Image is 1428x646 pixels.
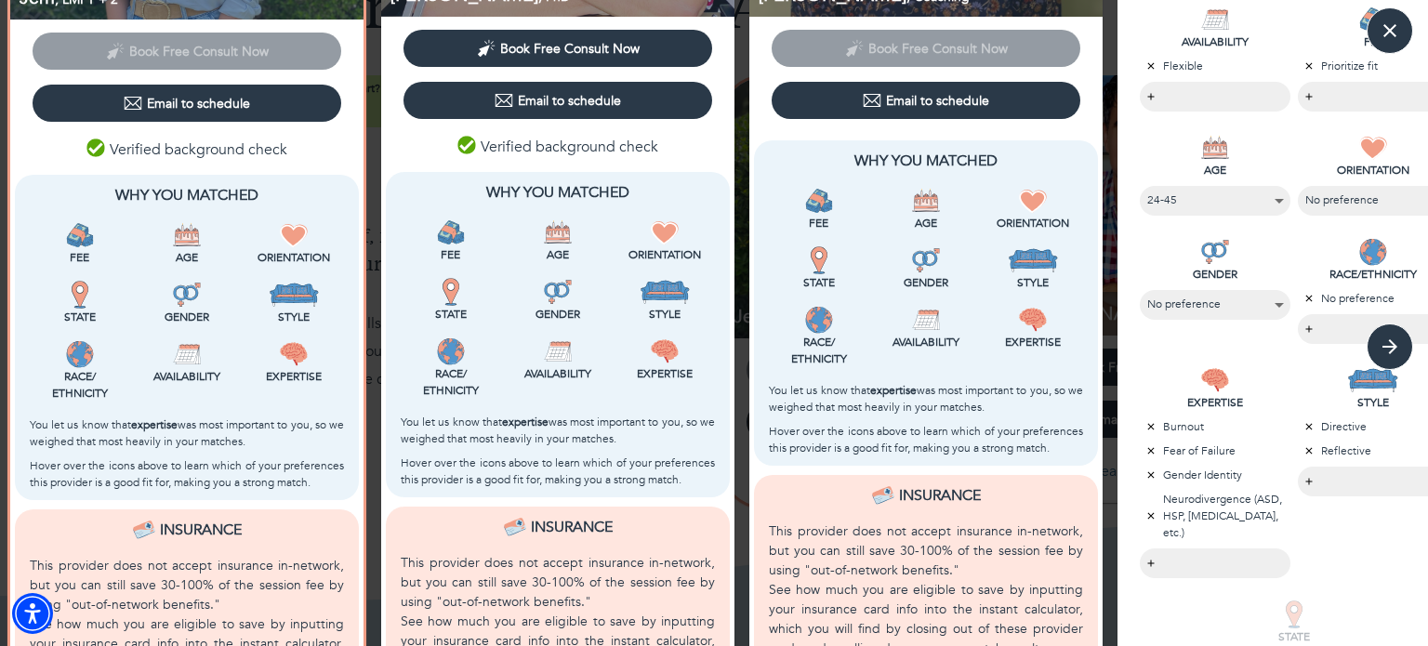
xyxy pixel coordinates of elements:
img: Style [1008,246,1059,274]
p: State [401,306,500,323]
img: Fee [66,221,94,249]
img: Gender [912,246,940,274]
img: GENDER [1201,238,1229,266]
b: expertise [131,417,178,432]
p: Style [245,309,344,325]
p: Expertise [615,365,715,382]
div: This provider is licensed to work in your state. [30,281,129,325]
p: Why You Matched [401,181,715,204]
p: AGE [1140,162,1290,178]
p: This provider does not accept insurance in-network, but you can still save 30-100% of the session... [401,553,715,612]
img: Fee [805,187,833,215]
button: Email to schedule [772,82,1080,119]
img: State [437,278,465,306]
img: Expertise [1019,306,1047,334]
span: This provider has not yet shared their calendar link. Please email the provider to schedule [772,38,1080,56]
p: Age [876,215,975,231]
p: Gender Identity [1140,467,1290,483]
p: Availability [508,365,607,382]
p: STATE [1219,628,1369,645]
img: State [66,281,94,309]
p: Style [984,274,1083,291]
img: Style [269,281,320,309]
img: Race/<br />Ethnicity [805,306,833,334]
img: AVAILABILITY [1201,6,1229,33]
p: You let us know that was most important to you, so we weighed that most heavily in your matches. [401,414,715,447]
p: Fee [30,249,129,266]
p: Orientation [245,249,344,266]
div: This provider is licensed to work in your state. [769,246,868,291]
span: Book Free Consult Now [500,40,640,58]
img: Age [173,221,201,249]
b: expertise [502,415,549,429]
p: Fee [401,246,500,263]
p: Gender [876,274,975,291]
img: Orientation [1019,187,1047,215]
img: RACE/ETHNICITY [1359,238,1387,266]
img: Age [544,218,572,246]
div: This provider is licensed to work in your state. [401,278,500,323]
p: Availability [137,368,236,385]
p: State [30,309,129,325]
img: Gender [544,278,572,306]
p: Fee [769,215,868,231]
img: AGE [1201,134,1229,162]
p: Hover over the icons above to learn which of your preferences this provider is a good fit for, ma... [769,423,1083,456]
b: expertise [870,383,917,398]
p: State [769,274,868,291]
p: Neurodivergence (ASD, HSP, [MEDICAL_DATA], etc.) [1140,491,1290,541]
img: Race/<br />Ethnicity [437,337,465,365]
img: ORIENTATION [1359,134,1387,162]
img: Availability [173,340,201,368]
p: Why You Matched [30,184,344,206]
button: Email to schedule [403,82,712,119]
div: Email to schedule [124,94,250,112]
img: Availability [912,306,940,334]
span: This provider has not yet shared their calendar link. Please email the provider to schedule [33,41,341,59]
img: Orientation [651,218,679,246]
p: Verified background check [457,136,658,158]
img: Fee [437,218,465,246]
p: Expertise [984,334,1083,350]
img: Race/<br />Ethnicity [66,340,94,368]
p: Style [615,306,715,323]
p: Age [508,246,607,263]
p: You let us know that was most important to you, so we weighed that most heavily in your matches. [769,382,1083,415]
p: You let us know that was most important to you, so we weighed that most heavily in your matches. [30,416,344,450]
img: Expertise [651,337,679,365]
img: Availability [544,337,572,365]
p: Age [137,249,236,266]
div: Accessibility Menu [12,593,53,634]
p: Hover over the icons above to learn which of your preferences this provider is a good fit for, ma... [401,455,715,488]
p: Race/ Ethnicity [769,334,868,367]
p: Why You Matched [769,150,1083,172]
p: AVAILABILITY [1140,33,1290,50]
p: Orientation [984,215,1083,231]
p: This provider does not accept insurance in-network, but you can still save 30-100% of the session... [769,521,1083,580]
p: Insurance [160,519,242,541]
img: STATE [1280,600,1308,628]
p: Insurance [899,484,981,507]
button: Book Free Consult Now [403,30,712,67]
div: Email to schedule [863,91,989,110]
img: Style [640,278,691,306]
p: Hover over the icons above to learn which of your preferences this provider is a good fit for, ma... [30,457,344,491]
p: Burnout [1140,418,1290,435]
p: Fear of Failure [1140,442,1290,459]
p: This provider does not accept insurance in-network, but you can still save 30-100% of the session... [30,556,344,614]
img: Gender [173,281,201,309]
p: Gender [508,306,607,323]
p: Gender [137,309,236,325]
button: Email to schedule [33,85,341,122]
img: Age [912,187,940,215]
div: Email to schedule [495,91,621,110]
img: STYLE [1347,366,1398,394]
p: Race/ Ethnicity [30,368,129,402]
img: Expertise [280,340,308,368]
p: EXPERTISE [1140,394,1290,411]
p: Flexible [1140,58,1290,74]
img: EXPERTISE [1201,366,1229,394]
p: Expertise [245,368,344,385]
p: Availability [876,334,975,350]
p: Orientation [615,246,715,263]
